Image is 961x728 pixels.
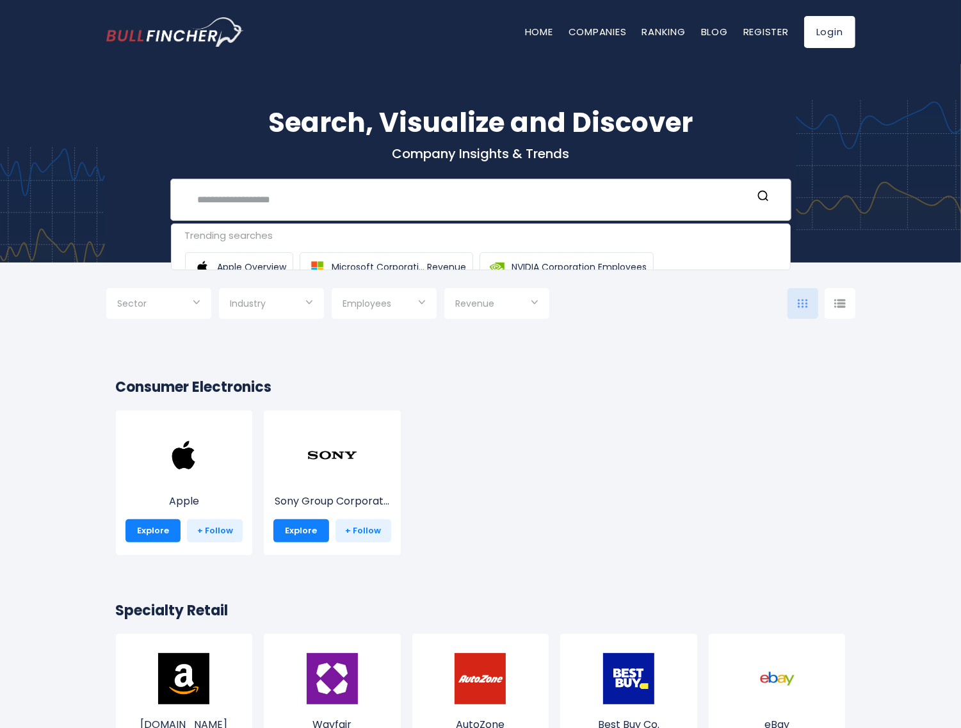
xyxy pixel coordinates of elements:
[300,252,473,282] a: Microsoft Corporati... Revenue
[603,653,654,704] img: BBY.png
[106,17,244,47] img: bullfincher logo
[512,261,647,274] span: NVIDIA Corporation Employees
[230,293,312,316] input: Selection
[273,494,391,509] p: Sony Group Corporation
[125,453,243,509] a: Apple
[343,293,425,316] input: Selection
[335,519,391,542] a: + Follow
[456,298,495,309] span: Revenue
[743,25,789,38] a: Register
[798,299,808,308] img: icon-comp-grid.svg
[187,519,243,542] a: + Follow
[569,25,627,38] a: Companies
[273,453,391,509] a: Sony Group Corporat...
[480,252,654,282] a: NVIDIA Corporation Employees
[218,261,287,274] span: Apple Overview
[455,653,506,704] img: AZO.png
[273,519,329,542] a: Explore
[804,16,855,48] a: Login
[158,430,209,481] img: AAPL.png
[755,190,771,206] button: Search
[456,293,538,316] input: Selection
[230,298,266,309] span: Industry
[332,261,467,274] span: Microsoft Corporati... Revenue
[752,653,803,704] img: EBAY.png
[118,298,147,309] span: Sector
[125,519,181,542] a: Explore
[116,600,846,621] h2: Specialty Retail
[307,430,358,481] img: SONY.png
[834,299,846,308] img: icon-comp-list-view.svg
[525,25,553,38] a: Home
[642,25,686,38] a: Ranking
[106,102,855,143] h1: Search, Visualize and Discover
[106,145,855,162] p: Company Insights & Trends
[158,653,209,704] img: AMZN.png
[701,25,728,38] a: Blog
[118,293,200,316] input: Selection
[185,252,293,282] a: Apple Overview
[125,494,243,509] p: Apple
[116,376,846,398] h2: Consumer Electronics
[106,17,244,47] a: Go to homepage
[185,228,777,243] div: Trending searches
[307,653,358,704] img: W.png
[343,298,392,309] span: Employees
